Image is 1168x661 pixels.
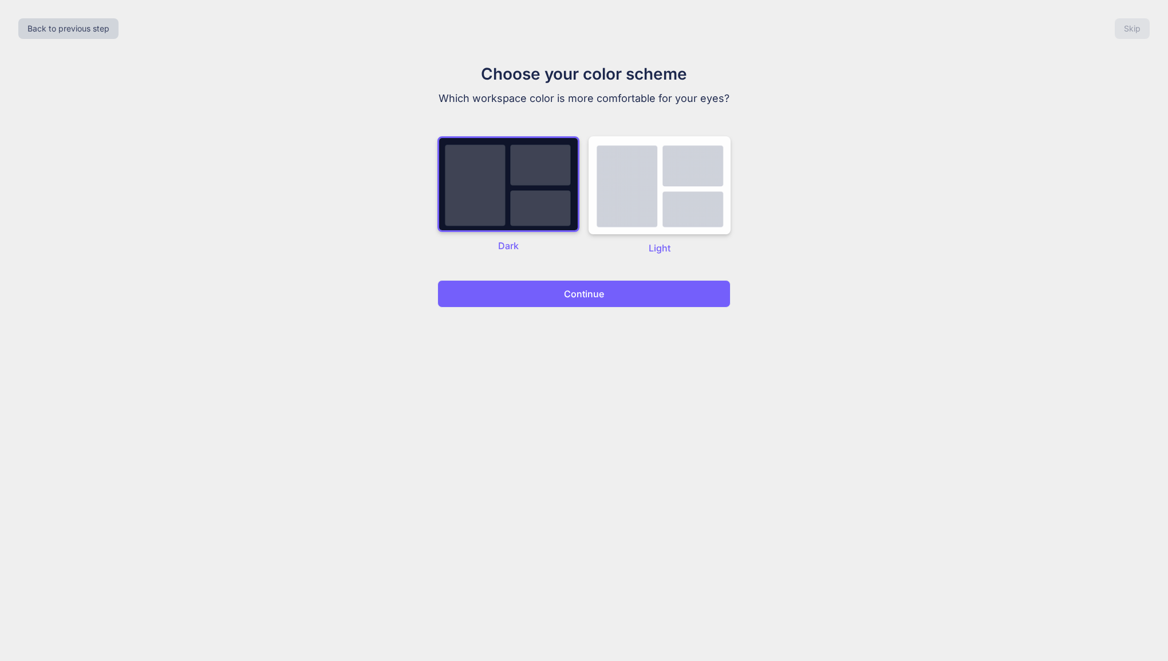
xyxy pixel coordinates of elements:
[589,136,731,234] img: dark
[589,241,731,255] p: Light
[437,239,579,253] p: Dark
[437,136,579,232] img: dark
[437,280,731,308] button: Continue
[1115,18,1150,39] button: Skip
[392,91,776,107] p: Which workspace color is more comfortable for your eyes?
[564,287,604,301] p: Continue
[18,18,119,39] button: Back to previous step
[392,62,776,86] h1: Choose your color scheme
